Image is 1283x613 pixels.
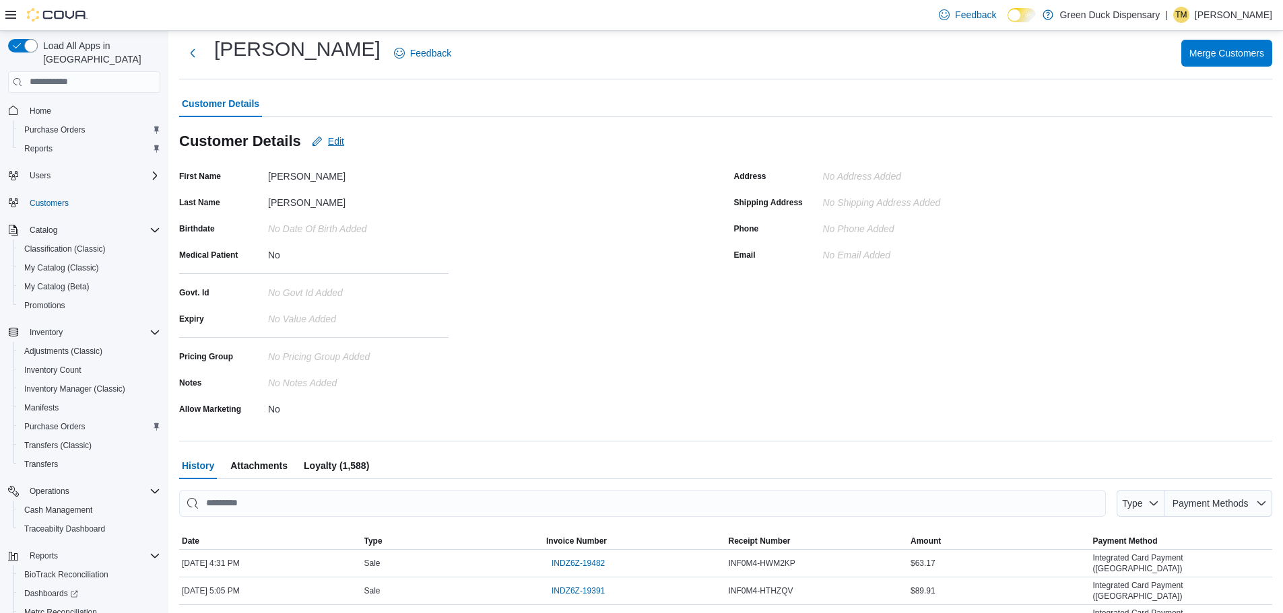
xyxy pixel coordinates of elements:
span: Load All Apps in [GEOGRAPHIC_DATA] [38,39,160,66]
div: No Address added [823,166,1004,182]
span: Promotions [19,297,160,314]
button: Manifests [13,398,166,417]
span: Invoice Number [546,536,607,546]
button: Customers [3,193,166,213]
button: Inventory Manager (Classic) [13,380,166,398]
a: Cash Management [19,502,98,518]
span: Classification (Classic) [19,241,160,257]
span: Dashboards [19,585,160,602]
button: Home [3,101,166,120]
span: Purchase Orders [19,122,160,138]
button: Amount [908,533,1090,549]
span: BioTrack Reconciliation [24,569,108,580]
a: My Catalog (Beta) [19,279,95,295]
span: Inventory Count [19,362,160,378]
span: Home [30,106,51,116]
a: Purchase Orders [19,122,91,138]
span: Reports [30,550,58,561]
label: Email [734,250,756,260]
label: Phone [734,223,759,234]
span: History [182,452,214,479]
span: Reports [24,548,160,564]
span: INDZ6Z-19391 [552,585,605,596]
button: Next [179,40,206,67]
span: Promotions [24,300,65,311]
button: My Catalog (Beta) [13,277,166,296]
div: No Date Of Birth added [268,218,449,234]
a: Reports [19,141,58,157]
button: Purchase Orders [13,417,166,436]
span: INF0M4-HWM2KP [729,558,795,569]
span: Sale [364,558,381,569]
span: Transfers [19,456,160,472]
button: Users [24,168,56,184]
label: Notes [179,377,201,388]
span: [DATE] 5:05 PM [182,585,240,596]
button: Inventory [3,323,166,342]
span: Transfers (Classic) [24,440,92,451]
button: Type [362,533,544,549]
h3: Customer Details [179,133,301,149]
span: Users [24,168,160,184]
div: No Pricing Group Added [268,346,449,362]
input: Dark Mode [1008,8,1036,22]
label: Address [734,171,766,182]
span: Transfers (Classic) [19,437,160,454]
span: My Catalog (Beta) [19,279,160,295]
label: Pricing Group [179,351,233,362]
button: Classification (Classic) [13,240,166,258]
button: Edit [306,128,350,155]
span: Reports [24,143,53,154]
button: Payment Method [1090,533,1273,549]
label: Medical Patient [179,250,238,260]
span: Merge Customers [1189,46,1264,60]
span: Purchase Orders [19,419,160,435]
button: Invoice Number [544,533,726,549]
div: No Phone added [823,218,894,234]
span: Manifests [24,402,59,413]
span: Customers [24,194,160,211]
span: Integrated Card Payment ([GEOGRAPHIC_DATA]) [1093,580,1270,602]
label: Shipping Address [734,197,803,208]
span: Inventory [30,327,63,338]
a: Adjustments (Classic) [19,343,108,359]
span: Receipt Number [729,536,791,546]
button: INDZ6Z-19391 [546,583,610,599]
span: Payment Method [1093,536,1158,546]
span: Customer Details [182,90,259,117]
a: Purchase Orders [19,419,91,435]
span: Feedback [955,8,996,22]
span: Home [24,102,160,119]
span: My Catalog (Classic) [19,260,160,276]
button: My Catalog (Classic) [13,258,166,277]
span: Sale [364,585,381,596]
span: Amount [911,536,941,546]
div: No Govt Id added [268,282,449,298]
button: Date [179,533,362,549]
div: No [268,398,449,414]
label: Expiry [179,314,204,324]
button: Transfers (Classic) [13,436,166,455]
button: Catalog [24,222,63,238]
button: Type [1117,490,1165,517]
div: No Notes added [268,372,449,388]
button: Transfers [13,455,166,474]
span: My Catalog (Beta) [24,281,90,292]
a: Inventory Manager (Classic) [19,381,131,397]
p: | [1165,7,1168,23]
button: Cash Management [13,501,166,519]
span: Inventory [24,324,160,340]
span: [DATE] 4:31 PM [182,558,240,569]
span: INF0M4-HTHZQV [729,585,793,596]
input: This is a search bar. As you type, the results lower in the page will automatically filter. [179,490,1106,517]
span: Inventory Count [24,365,81,375]
button: INDZ6Z-19482 [546,555,610,571]
a: Home [24,103,57,119]
button: Reports [13,139,166,158]
span: Inventory Manager (Classic) [19,381,160,397]
p: [PERSON_NAME] [1195,7,1272,23]
a: Feedback [389,40,457,67]
span: INDZ6Z-19482 [552,558,605,569]
a: Traceabilty Dashboard [19,521,110,537]
a: Dashboards [19,585,84,602]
